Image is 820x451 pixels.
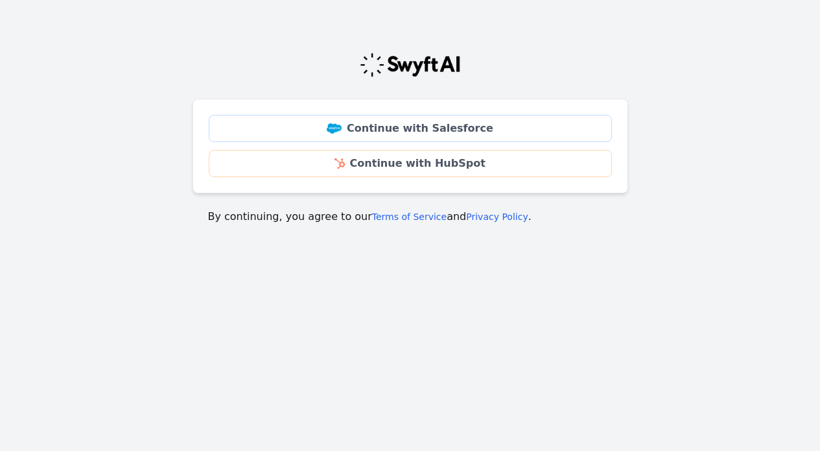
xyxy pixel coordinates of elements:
[208,209,613,225] p: By continuing, you agree to our and .
[209,115,612,142] a: Continue with Salesforce
[209,150,612,177] a: Continue with HubSpot
[327,123,342,134] img: Salesforce
[359,52,462,78] img: Swyft Logo
[466,212,528,222] a: Privacy Policy
[334,158,344,169] img: HubSpot
[372,212,447,222] a: Terms of Service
